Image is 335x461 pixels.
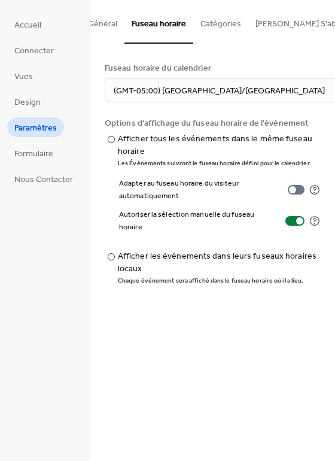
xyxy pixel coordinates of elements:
[105,62,318,75] div: Fuseau horaire du calendrier
[118,250,318,275] div: Afficher les événements dans leurs fuseaux horaires locaux
[14,174,73,186] span: Nous Contacter
[7,66,40,86] a: Vues
[7,143,60,163] a: Formulaire
[7,14,48,34] a: Accueil
[7,169,80,189] a: Nous Contacter
[14,19,41,32] span: Accueil
[14,71,33,83] span: Vues
[14,148,53,160] span: Formulaire
[105,117,318,130] div: Options d'affichage du fuseau horaire de l'événement
[119,177,281,202] div: Adapter au fuseau horaire du visiteur automatiquement
[114,83,325,99] span: (GMT-05:00) [GEOGRAPHIC_DATA]/[GEOGRAPHIC_DATA]
[118,277,320,285] div: Chaque événement sera affiché dans le fuseau horaire où il a lieu.
[7,117,64,137] a: Paramètres
[7,40,61,60] a: Connecter
[119,208,278,233] div: Autoriser la sélection manuelle du fuseau horaire
[118,133,318,158] div: Afficher tous les événements dans le même fuseau horaire
[14,122,57,135] span: Paramètres
[14,45,54,57] span: Connecter
[14,96,41,109] span: Design
[7,92,48,111] a: Design
[118,159,320,168] div: Les Événements suivront le fuseau horaire défini pour le calendrier.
